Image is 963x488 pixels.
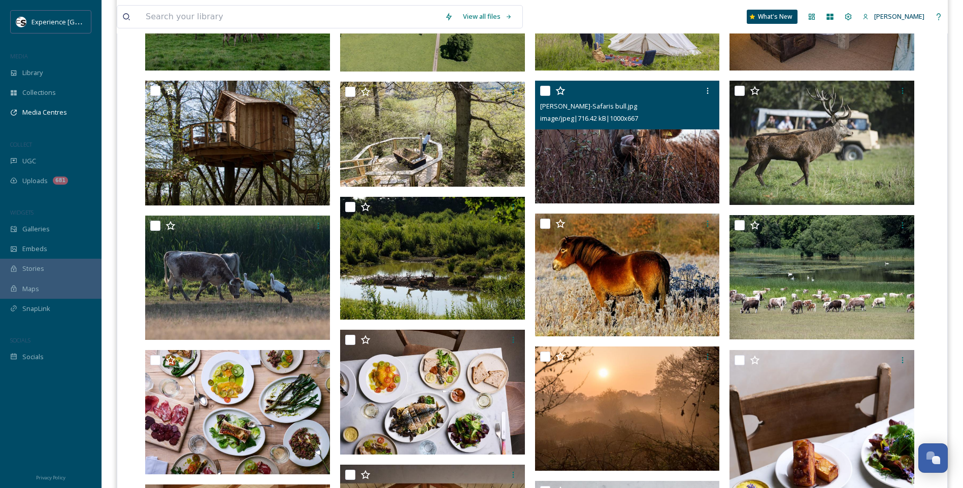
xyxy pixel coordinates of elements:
img: Knepp_08.08.23_D.Charbit_0070.jpg [145,350,332,475]
span: WIDGETS [10,208,34,216]
img: DSC_5058 knepp deer safari .jpg [729,81,916,205]
span: Experience [GEOGRAPHIC_DATA] [31,17,132,26]
span: Collections [22,88,56,97]
span: MEDIA [10,52,28,60]
input: Search your library [141,6,440,28]
span: Uploads [22,176,48,186]
img: knepp dusk landscape.jpg [535,346,722,471]
span: Media Centres [22,108,67,117]
span: COLLECT [10,141,32,148]
img: animals knepp 1st choice.jpg [729,215,916,339]
span: Library [22,68,43,78]
span: Stories [22,264,44,273]
a: Privacy Policy [36,471,65,483]
span: SOCIALS [10,336,30,344]
img: Knepp-Safaris bull.jpg [535,81,720,204]
button: Open Chat [918,443,948,473]
span: Maps [22,284,39,294]
a: View all files [458,7,517,26]
img: knepp-safaris-blog-1024x683.jpg [340,197,525,320]
span: Socials [22,352,44,362]
img: knepp exmoors 2nd choice.jpg [535,214,720,336]
img: knepp treehouse.jpg [340,82,527,187]
span: [PERSON_NAME] [874,12,924,21]
span: Galleries [22,224,50,234]
img: knepp safaris-owl-treehouse.png [145,81,332,205]
img: WSCC%20ES%20Socials%20Icon%20-%20Secondary%20-%20Black.jpg [16,17,26,27]
span: image/jpeg | 716.42 kB | 1000 x 667 [540,114,638,123]
span: [PERSON_NAME]-Safaris bull.jpg [540,101,637,111]
a: [PERSON_NAME] [857,7,929,26]
span: Embeds [22,244,47,254]
span: UGC [22,156,36,166]
a: What's New [747,10,798,24]
span: SnapLink [22,304,50,313]
img: stork longhorns knepp.jpg [145,216,332,340]
span: Privacy Policy [36,474,65,481]
div: 681 [53,177,68,185]
img: Knepp_08.08.23_D.Charbit_0474.jpg [340,330,527,455]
